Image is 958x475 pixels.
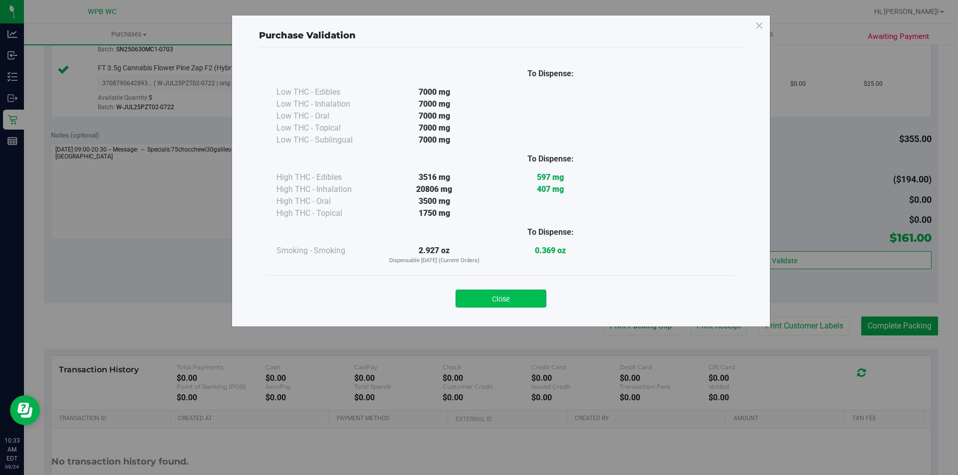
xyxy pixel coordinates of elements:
div: To Dispense: [492,226,609,238]
div: 7000 mg [376,134,492,146]
div: High THC - Inhalation [276,183,376,195]
div: 20806 mg [376,183,492,195]
div: Low THC - Inhalation [276,98,376,110]
div: 3516 mg [376,171,492,183]
div: 2.927 oz [376,245,492,265]
div: Low THC - Oral [276,110,376,122]
div: High THC - Topical [276,207,376,219]
div: Smoking - Smoking [276,245,376,257]
div: 7000 mg [376,122,492,134]
div: To Dispense: [492,153,609,165]
div: 3500 mg [376,195,492,207]
div: 7000 mg [376,98,492,110]
p: Dispensable [DATE] (Current Orders) [376,257,492,265]
strong: 0.369 oz [535,246,566,255]
div: To Dispense: [492,68,609,80]
div: High THC - Edibles [276,171,376,183]
iframe: Resource center [10,395,40,425]
div: Low THC - Topical [276,122,376,134]
div: High THC - Oral [276,195,376,207]
span: Purchase Validation [259,30,356,41]
strong: 407 mg [537,184,564,194]
button: Close [456,290,546,308]
strong: 597 mg [537,172,564,182]
div: Low THC - Sublingual [276,134,376,146]
div: Low THC - Edibles [276,86,376,98]
div: 1750 mg [376,207,492,219]
div: 7000 mg [376,86,492,98]
div: 7000 mg [376,110,492,122]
